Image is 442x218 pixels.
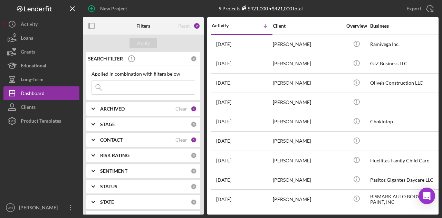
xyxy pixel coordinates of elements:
b: SENTIMENT [100,168,127,174]
time: 2025-09-30 16:53 [216,80,231,86]
time: 2025-09-22 18:07 [216,119,231,124]
div: [PERSON_NAME] [273,113,342,131]
div: Olive’s Construction LLC [370,74,439,92]
div: [PERSON_NAME] [273,74,342,92]
div: 9 Projects • $421,000 Total [219,6,303,11]
div: 0 [191,121,197,127]
button: Product Templates [3,114,79,128]
b: RISK RATING [100,153,129,158]
b: STAGE [100,122,115,127]
button: Grants [3,45,79,59]
div: Reset [178,23,190,29]
div: 0 [191,168,197,174]
div: 1 [191,106,197,112]
div: Choklotop [370,113,439,131]
div: 0 [191,183,197,190]
div: Overview [344,23,369,29]
b: CONTACT [100,137,123,143]
div: Educational [21,59,46,74]
button: Export [400,2,439,16]
b: Filters [136,23,150,29]
div: New Project [100,2,127,16]
button: New Project [83,2,134,16]
div: Export [406,2,421,16]
div: 2 [193,22,200,29]
div: Grants [21,45,35,60]
div: Activity [21,17,38,33]
button: Apply [129,38,157,48]
b: STATUS [100,184,117,189]
div: BISMARK AUTO BODY & PAINT, INC [370,190,439,208]
div: Apply [137,38,150,48]
div: Applied in combination with filters below [92,71,195,77]
div: [PERSON_NAME] [273,93,342,112]
div: Huellitas Family Child Care [370,151,439,170]
div: Clear [175,106,187,112]
button: Loans [3,31,79,45]
div: Dashboard [21,86,45,102]
button: Dashboard [3,86,79,100]
time: 2025-09-29 23:53 [216,99,231,105]
time: 2025-10-01 18:51 [216,41,231,47]
b: SEARCH FILTER [88,56,123,61]
div: Ramivega Inc. [370,35,439,54]
div: Clients [21,100,36,116]
text: WR [8,206,13,210]
div: 0 [191,199,197,205]
div: Long-Term [21,73,44,88]
div: Pasitos Gigantes Daycare LLC [370,171,439,189]
button: WR[PERSON_NAME] [3,201,79,215]
button: Clients [3,100,79,114]
div: 1 [191,137,197,143]
div: Loans [21,31,33,47]
b: STATE [100,199,114,205]
div: Clear [175,137,187,143]
div: 0 [191,152,197,159]
div: [PERSON_NAME] [273,132,342,150]
time: 2025-09-19 20:29 [216,138,231,144]
div: Business [370,23,439,29]
div: [PERSON_NAME] [273,151,342,170]
div: GJZ Business LLC [370,55,439,73]
button: Long-Term [3,73,79,86]
div: 0 [191,56,197,62]
b: ARCHIVED [100,106,125,112]
div: [PERSON_NAME] [17,201,62,216]
button: Educational [3,59,79,73]
div: $421,000 [240,6,268,11]
div: [PERSON_NAME] [273,35,342,54]
time: 2025-09-16 03:32 [216,158,231,163]
div: Product Templates [21,114,61,130]
div: [PERSON_NAME] [273,55,342,73]
time: 2025-07-21 02:22 [216,197,231,202]
div: [PERSON_NAME] [273,190,342,208]
button: Activity [3,17,79,31]
time: 2025-09-30 21:05 [216,61,231,66]
div: Client [273,23,342,29]
time: 2025-09-14 21:23 [216,177,231,183]
div: Open Intercom Messenger [419,188,435,204]
div: [PERSON_NAME] [273,171,342,189]
div: Activity [212,23,242,28]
